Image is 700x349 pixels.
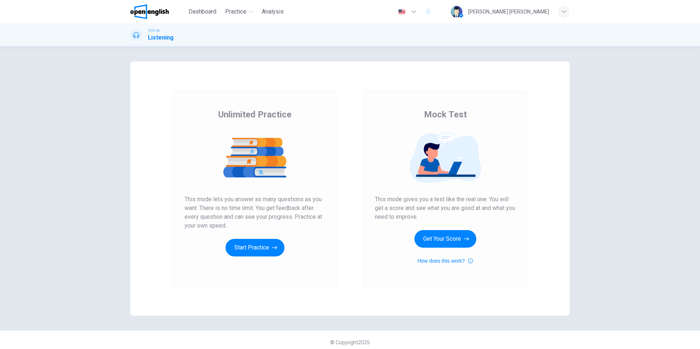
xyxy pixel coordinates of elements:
button: Get Your Score [414,230,476,248]
button: Dashboard [186,5,219,18]
span: This mode gives you a test like the real one. You will get a score and see what you are good at a... [375,195,515,221]
div: [PERSON_NAME] [PERSON_NAME] [468,7,549,16]
button: Analysis [259,5,287,18]
span: © Copyright 2025 [330,339,370,345]
span: This mode lets you answer as many questions as you want. There is no time limit. You get feedback... [185,195,325,230]
img: Profile picture [451,6,462,18]
span: Mock Test [424,109,467,120]
span: Practice [225,7,246,16]
img: en [397,9,406,15]
button: Practice [222,5,256,18]
button: Start Practice [226,239,284,256]
h1: Listening [148,33,174,42]
span: Analysis [262,7,284,16]
span: TOEFL® [148,28,160,33]
button: How does this work? [417,256,473,265]
img: OpenEnglish logo [130,4,169,19]
a: OpenEnglish logo [130,4,186,19]
span: Dashboard [189,7,216,16]
span: Unlimited Practice [218,109,291,120]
